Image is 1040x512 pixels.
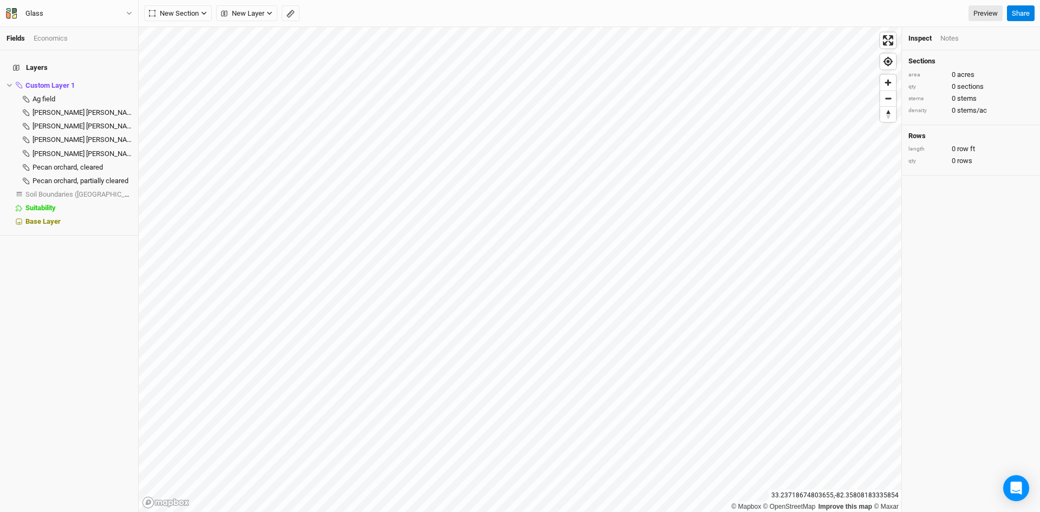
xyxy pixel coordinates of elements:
div: Economics [34,34,68,43]
div: Inspect [908,34,932,43]
div: 0 [908,156,1033,166]
a: Maxar [874,503,899,510]
div: Soil Boundaries (US) [25,190,132,199]
div: Pecan orchard, partially cleared [32,177,132,185]
div: 0 [908,70,1033,80]
button: Glass [5,8,133,20]
div: Suitability [25,204,132,212]
span: New Layer [221,8,264,19]
button: Find my location [880,54,896,69]
div: 0 [908,144,1033,154]
button: Enter fullscreen [880,33,896,48]
span: Custom Layer 1 [25,81,75,89]
h4: Rows [908,132,1033,140]
a: OpenStreetMap [763,503,816,510]
span: Pecan orchard, partially cleared [32,177,128,185]
button: Reset bearing to north [880,106,896,122]
div: PENNINGTON IDA DEBORAH [32,122,132,131]
a: Fields [6,34,25,42]
h4: Layers [6,57,132,79]
div: Base Layer [25,217,132,226]
a: Mapbox logo [142,496,190,509]
a: Improve this map [818,503,872,510]
a: Preview [968,5,1003,22]
div: 0 [908,82,1033,92]
span: sections [957,82,984,92]
button: Share [1007,5,1035,22]
span: [PERSON_NAME] [PERSON_NAME] [32,150,138,158]
span: Suitability [25,204,56,212]
span: Reset bearing to north [880,107,896,122]
div: PENNINGTON IDA DEBORAH [32,108,132,117]
span: Base Layer [25,217,61,225]
canvas: Map [139,27,901,512]
div: Notes [940,34,959,43]
button: Shortcut: M [282,5,300,22]
div: Custom Layer 1 [25,81,132,90]
div: 0 [908,106,1033,115]
div: stems [908,95,946,103]
span: [PERSON_NAME] [PERSON_NAME] [32,122,138,130]
div: qty [908,83,946,91]
h4: Sections [908,57,1033,66]
span: [PERSON_NAME] [PERSON_NAME] [32,135,138,144]
span: rows [957,156,972,166]
div: 0 [908,94,1033,103]
a: Mapbox [731,503,761,510]
span: stems [957,94,977,103]
span: [PERSON_NAME] [PERSON_NAME] [32,108,138,116]
div: area [908,71,946,79]
span: Zoom out [880,91,896,106]
div: length [908,145,946,153]
div: Ag field [32,95,132,103]
button: New Section [144,5,212,22]
button: Zoom out [880,90,896,106]
span: Soil Boundaries ([GEOGRAPHIC_DATA]) [25,190,146,198]
div: density [908,107,946,115]
button: Zoom in [880,75,896,90]
span: Pecan orchard, cleared [32,163,103,171]
span: Ag field [32,95,55,103]
div: 33.23718674803655 , -82.35808183335854 [769,490,901,501]
span: stems/ac [957,106,987,115]
button: New Layer [216,5,277,22]
span: row ft [957,144,975,154]
div: qty [908,157,946,165]
div: PENNINGTON IDA DEOBRAH [32,135,132,144]
div: Glass [25,8,43,19]
div: Pecan orchard, cleared [32,163,132,172]
div: PENNINGTON IDA DEBORAH [32,150,132,158]
span: acres [957,70,974,80]
div: Open Intercom Messenger [1003,475,1029,501]
span: New Section [149,8,199,19]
